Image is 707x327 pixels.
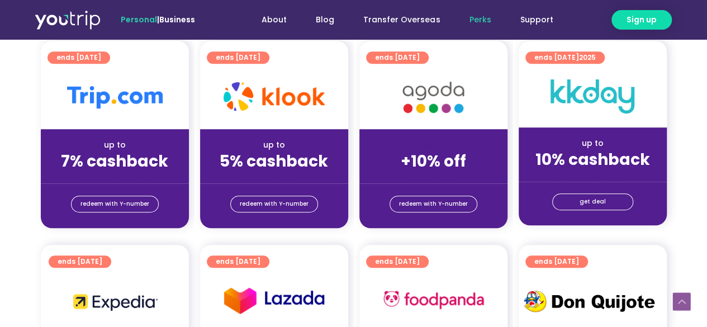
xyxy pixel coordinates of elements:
a: Perks [454,10,505,30]
span: 2025 [579,53,596,62]
a: ends [DATE]2025 [525,51,605,64]
span: ends [DATE] [534,51,596,64]
strong: 7% cashback [61,150,168,172]
a: Transfer Overseas [349,10,454,30]
a: Support [505,10,567,30]
span: ends [DATE] [58,255,102,268]
a: ends [DATE] [366,255,429,268]
span: ends [DATE] [56,51,101,64]
span: ends [DATE] [375,51,420,64]
div: (for stays only) [50,172,180,183]
a: ends [DATE] [525,255,588,268]
strong: +10% off [401,150,466,172]
span: Sign up [627,14,657,26]
a: ends [DATE] [49,255,111,268]
a: ends [DATE] [366,51,429,64]
span: ends [DATE] [216,255,260,268]
a: ends [DATE] [207,255,269,268]
a: Blog [301,10,349,30]
strong: 10% cashback [535,149,650,170]
span: get deal [580,194,606,210]
div: up to [209,139,339,151]
a: About [247,10,301,30]
span: redeem with Y-number [240,196,309,212]
span: up to [423,139,444,150]
a: redeem with Y-number [71,196,159,212]
nav: Menu [225,10,567,30]
span: redeem with Y-number [399,196,468,212]
a: redeem with Y-number [230,196,318,212]
a: redeem with Y-number [390,196,477,212]
div: up to [50,139,180,151]
span: ends [DATE] [216,51,260,64]
span: ends [DATE] [534,255,579,268]
div: (for stays only) [368,172,499,183]
div: (for stays only) [528,170,658,182]
a: ends [DATE] [207,51,269,64]
span: Personal [121,14,157,25]
span: | [121,14,195,25]
div: (for stays only) [209,172,339,183]
span: redeem with Y-number [80,196,149,212]
span: ends [DATE] [375,255,420,268]
div: up to [528,138,658,149]
a: Business [159,14,195,25]
a: ends [DATE] [48,51,110,64]
strong: 5% cashback [220,150,328,172]
a: Sign up [611,10,672,30]
a: get deal [552,193,633,210]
